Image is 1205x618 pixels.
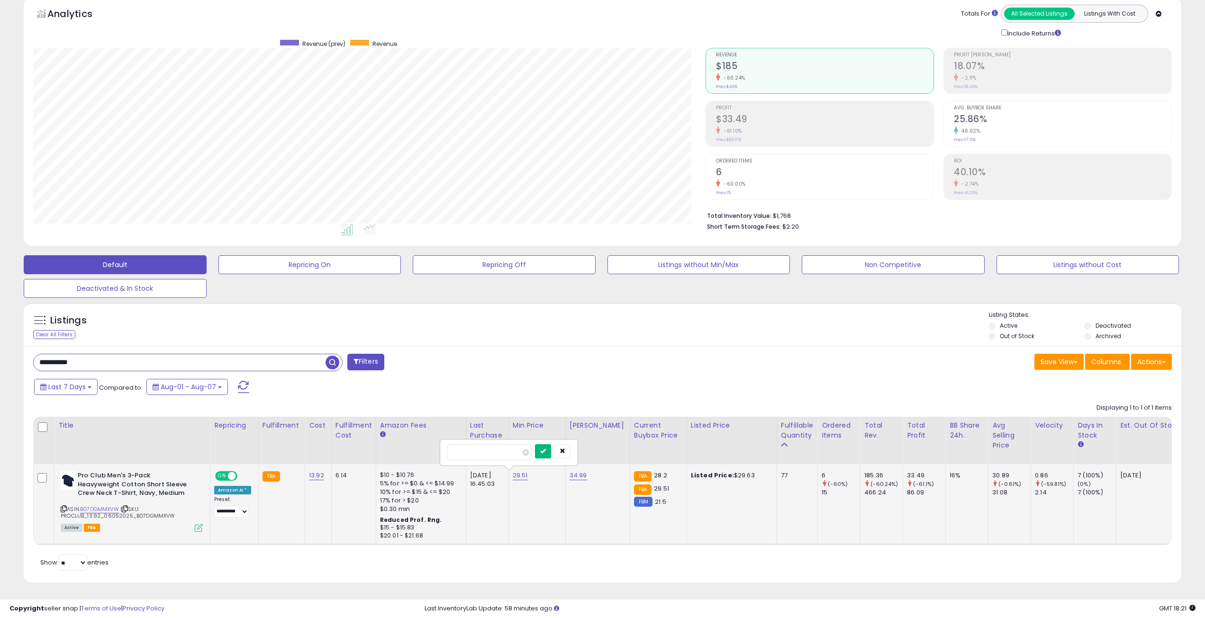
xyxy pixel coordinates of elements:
span: Columns [1091,357,1121,367]
a: 34.99 [570,471,587,480]
button: Save View [1034,354,1084,370]
span: | SKU: PROCLUB_13.92_06052025_B07DGMMXVW [61,505,175,519]
label: Active [1000,322,1017,330]
div: 17% for > $20 [380,496,459,505]
button: Deactivated & In Stock [24,279,207,298]
small: (-60%) [828,480,848,488]
div: Cost [309,421,327,430]
a: Privacy Policy [123,604,164,613]
b: Reduced Prof. Rng. [380,516,442,524]
div: 16% [950,471,981,480]
div: Preset: [214,496,251,518]
span: ROI [954,159,1171,164]
img: 31kL126LX1L._SL40_.jpg [61,471,75,490]
button: Actions [1131,354,1172,370]
div: $20.01 - $21.68 [380,532,459,540]
div: Min Price [513,421,562,430]
small: FBA [634,471,652,482]
button: Repricing On [218,255,401,274]
span: Last 7 Days [48,382,86,392]
strong: Copyright [9,604,44,613]
div: Fulfillment Cost [335,421,372,440]
small: -61.10% [720,127,742,134]
button: Last 7 Days [34,379,98,395]
span: FBA [84,524,100,532]
div: 33.49 [907,471,945,480]
div: Ordered Items [822,421,856,440]
div: Totals For [961,9,998,18]
div: 466.24 [864,488,903,497]
div: 30.89 [992,471,1031,480]
small: -2.74% [958,180,978,188]
a: 13.92 [309,471,324,480]
small: Amazon Fees. [380,430,386,439]
div: 7 (100%) [1078,488,1116,497]
span: Profit [PERSON_NAME] [954,53,1171,58]
p: [DATE] [1120,471,1203,480]
span: Revenue (prev) [302,40,345,48]
small: (0%) [1078,480,1091,488]
label: Out of Stock [1000,332,1034,340]
span: $2.20 [782,222,799,231]
div: 0.86 [1035,471,1073,480]
div: Amazon AI * [214,486,251,494]
button: Default [24,255,207,274]
small: (-59.81%) [1041,480,1066,488]
span: Avg. Buybox Share [954,106,1171,111]
button: Non Competitive [802,255,985,274]
div: Current Buybox Price [634,421,683,440]
div: 10% for >= $15 & <= $20 [380,488,459,496]
small: -60.00% [720,180,746,188]
span: Aug-01 - Aug-07 [161,382,216,392]
div: Last InventoryLab Update: 58 minutes ago. [425,604,1196,613]
small: Prev: $86.09 [716,137,741,143]
button: Listings With Cost [1074,8,1145,20]
div: Displaying 1 to 1 of 1 items [1096,403,1172,412]
div: 6 [822,471,860,480]
div: 5% for >= $0 & <= $14.99 [380,479,459,488]
div: Listed Price [691,421,773,430]
h2: $33.49 [716,114,933,126]
button: Repricing Off [413,255,596,274]
h2: 6 [716,167,933,179]
small: FBA [263,471,280,482]
span: 28.2 [654,471,667,480]
span: Revenue [372,40,397,48]
div: [DATE] 16:45:03 [470,471,501,488]
span: 2025-08-15 18:21 GMT [1159,604,1196,613]
span: 29.51 [654,484,669,493]
small: (-61.1%) [913,480,934,488]
span: Revenue [716,53,933,58]
div: Include Returns [994,27,1072,38]
small: Prev: $466 [716,84,737,90]
button: Aug-01 - Aug-07 [146,379,228,395]
h2: 25.86% [954,114,1171,126]
div: 31.08 [992,488,1031,497]
small: FBM [634,497,652,507]
span: 21.5 [655,497,666,506]
h2: $185 [716,61,933,73]
label: Deactivated [1096,322,1131,330]
div: Days In Stock [1078,421,1112,440]
div: $10 - $10.76 [380,471,459,479]
span: Profit [716,106,933,111]
p: Listing States: [989,311,1181,320]
b: Pro Club Men's 3-Pack Heavyweight Cotton Short Sleeve Crew Neck T-Shirt, Navy, Medium [78,471,193,500]
div: ASIN: [61,471,203,531]
small: Prev: 18.46% [954,84,978,90]
span: All listings currently available for purchase on Amazon [61,524,82,532]
div: [PERSON_NAME] [570,421,626,430]
div: Last Purchase Date (GMT) [470,421,505,460]
div: Total Rev. [864,421,899,440]
small: Prev: 17.71% [954,137,976,143]
div: Velocity [1035,421,1069,430]
span: Ordered Items [716,159,933,164]
label: Archived [1096,332,1121,340]
b: Total Inventory Value: [707,212,771,220]
div: 7 (100%) [1078,471,1116,480]
a: B07DGMMXVW [80,505,119,513]
span: ON [216,472,228,480]
div: Amazon Fees [380,421,462,430]
button: Columns [1085,354,1130,370]
button: Filters [347,354,384,370]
